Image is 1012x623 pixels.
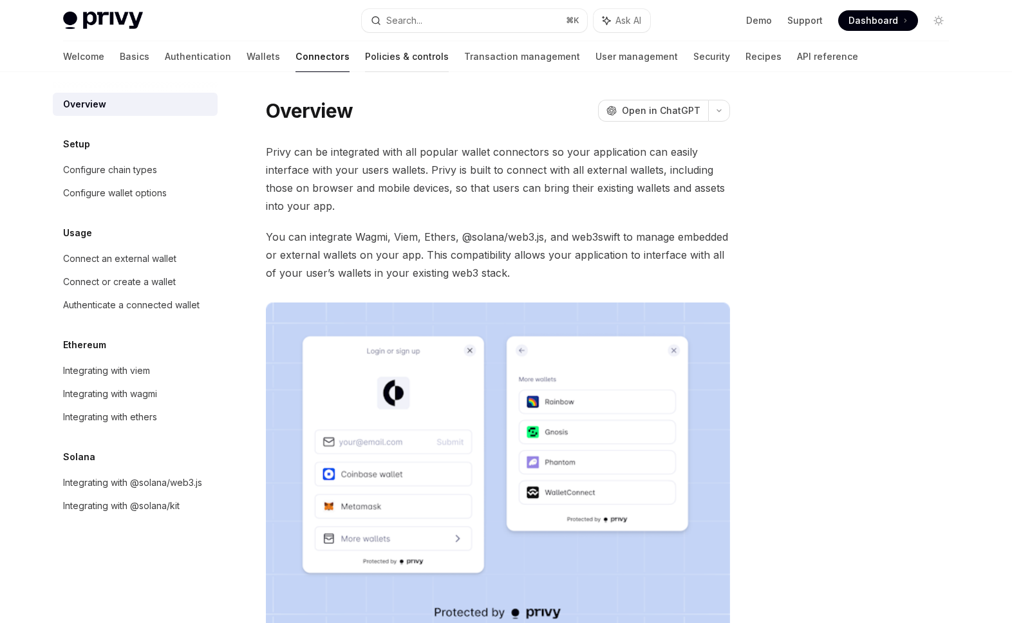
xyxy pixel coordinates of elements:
a: Welcome [63,41,104,72]
div: Connect an external wallet [63,251,176,266]
div: Integrating with @solana/kit [63,498,180,514]
a: Configure chain types [53,158,218,181]
div: Authenticate a connected wallet [63,297,200,313]
a: Integrating with @solana/web3.js [53,471,218,494]
a: Connect an external wallet [53,247,218,270]
a: Integrating with @solana/kit [53,494,218,517]
a: Integrating with viem [53,359,218,382]
button: Toggle dark mode [928,10,949,31]
a: Authentication [165,41,231,72]
a: Overview [53,93,218,116]
span: Privy can be integrated with all popular wallet connectors so your application can easily interfa... [266,143,730,215]
span: ⌘ K [566,15,579,26]
button: Ask AI [594,9,650,32]
a: Configure wallet options [53,181,218,205]
a: User management [595,41,678,72]
div: Integrating with @solana/web3.js [63,475,202,490]
img: light logo [63,12,143,30]
a: Dashboard [838,10,918,31]
a: Demo [746,14,772,27]
span: Open in ChatGPT [622,104,700,117]
a: Support [787,14,823,27]
div: Integrating with viem [63,363,150,378]
h5: Ethereum [63,337,106,353]
button: Search...⌘K [362,9,587,32]
div: Connect or create a wallet [63,274,176,290]
div: Integrating with ethers [63,409,157,425]
div: Configure chain types [63,162,157,178]
div: Overview [63,97,106,112]
h5: Setup [63,136,90,152]
a: Wallets [247,41,280,72]
a: Connect or create a wallet [53,270,218,293]
a: Integrating with wagmi [53,382,218,405]
div: Integrating with wagmi [63,386,157,402]
a: Policies & controls [365,41,449,72]
a: Connectors [295,41,350,72]
h5: Solana [63,449,95,465]
span: Ask AI [615,14,641,27]
a: Recipes [745,41,782,72]
h1: Overview [266,99,353,122]
a: Integrating with ethers [53,405,218,429]
div: Configure wallet options [63,185,167,201]
a: Security [693,41,730,72]
a: API reference [797,41,858,72]
span: You can integrate Wagmi, Viem, Ethers, @solana/web3.js, and web3swift to manage embedded or exter... [266,228,730,282]
span: Dashboard [848,14,898,27]
div: Search... [386,13,422,28]
button: Open in ChatGPT [598,100,708,122]
a: Basics [120,41,149,72]
a: Authenticate a connected wallet [53,293,218,317]
h5: Usage [63,225,92,241]
a: Transaction management [464,41,580,72]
